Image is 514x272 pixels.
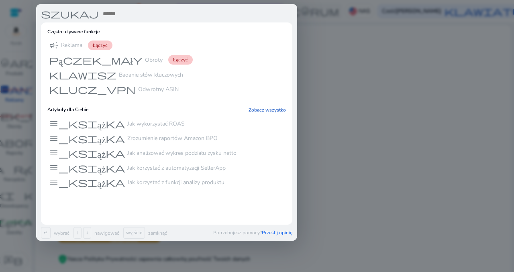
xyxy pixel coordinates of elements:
font: Jak analizować wykres podziału zysku netto [127,149,237,157]
font: Odwrotny ASIN [138,85,179,93]
font: Potrzebujesz pomocy? [213,229,262,236]
font: Reklama [61,41,82,49]
font: Jak korzystać z funkcji analizy produktu [127,179,224,186]
font: Badanie słów kluczowych [119,71,183,79]
font: menu_książka [49,133,125,144]
font: Łączyć [173,57,188,63]
font: menu_książka [49,118,125,129]
font: menu_książka [49,147,125,158]
font: Często używane funkcje [47,28,100,35]
font: menu_książka [49,162,125,173]
font: Artykuły dla Ciebie [47,106,88,113]
font: wybrać [54,230,69,236]
font: pączek_mały [49,54,143,65]
a: Zobacz wszystko [249,107,286,113]
font: Obroty [145,56,163,64]
font: ↑ [76,229,79,236]
font: menu_książka [49,177,125,188]
font: Prześlij opinię [262,229,292,236]
font: wyjście [126,229,142,236]
span: campaign [49,41,59,50]
font: ↓ [86,229,88,236]
font: Łączyć [93,42,108,49]
font: nawigować [94,230,119,236]
font: ↵ [44,229,48,236]
font: Zrozumienie raportów Amazon BPO [127,134,218,142]
font: Jak korzystać z automatyzacji SellerApp [127,164,226,172]
font: zamknąć [148,230,167,236]
font: Jak wykorzystać ROAS [127,120,185,128]
font: klucz_vpn [49,83,136,95]
font: klawisz [49,69,116,80]
font: szukaj [41,8,99,19]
